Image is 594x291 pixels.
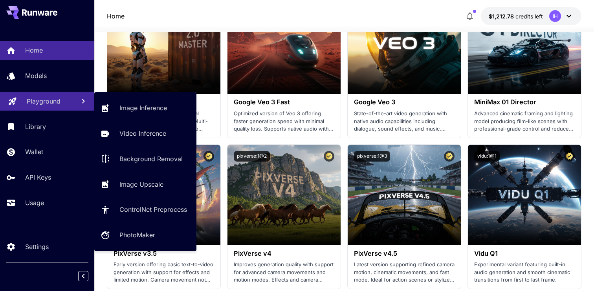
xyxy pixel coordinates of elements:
div: $1,212.78099 [489,12,543,20]
p: Usage [25,198,44,207]
p: PhotoMaker [119,230,155,240]
button: Certified Model – Vetted for best performance and includes a commercial license. [203,151,214,162]
p: Playground [27,96,60,106]
div: IH [549,10,561,22]
p: API Keys [25,173,51,182]
p: Models [25,71,47,80]
p: Image Inference [119,103,167,113]
p: Settings [25,242,49,251]
img: alt [348,145,461,245]
p: Home [25,45,43,55]
a: Image Inference [94,98,196,118]
a: Background Removal [94,149,196,169]
h3: PixVerse v4 [234,250,334,257]
button: Certified Model – Vetted for best performance and includes a commercial license. [564,151,575,162]
p: Latest version supporting refined camera motion, cinematic movements, and fast mode. Ideal for ac... [354,261,455,284]
button: Certified Model – Vetted for best performance and includes a commercial license. [444,151,455,162]
button: vidu:1@1 [474,151,500,162]
p: Optimized version of Veo 3 offering faster generation speed with minimal quality loss. Supports n... [234,110,334,133]
p: Library [25,122,46,131]
p: Video Inference [119,129,166,138]
button: Certified Model – Vetted for best performance and includes a commercial license. [324,151,334,162]
h3: Google Veo 3 [354,98,455,106]
span: $1,212.78 [489,13,515,20]
h3: MiniMax 01 Director [474,98,575,106]
p: State-of-the-art video generation with native audio capabilities including dialogue, sound effect... [354,110,455,133]
p: Advanced cinematic framing and lighting model producing film-like scenes with professional-grade ... [474,110,575,133]
a: Image Upscale [94,175,196,194]
h3: PixVerse v3.5 [114,250,214,257]
p: Image Upscale [119,180,163,189]
button: pixverse:1@2 [234,151,270,162]
div: Collapse sidebar [84,269,94,283]
button: Collapse sidebar [78,271,88,281]
p: ControlNet Preprocess [119,205,187,214]
a: ControlNet Preprocess [94,200,196,219]
img: alt [227,145,341,245]
h3: PixVerse v4.5 [354,250,455,257]
p: Background Removal [119,154,183,164]
nav: breadcrumb [107,11,125,21]
h3: Vidu Q1 [474,250,575,257]
button: $1,212.78099 [481,7,581,25]
p: Early version offering basic text-to-video generation with support for effects and limited motion... [114,261,214,284]
img: alt [468,145,581,245]
h3: Google Veo 3 Fast [234,98,334,106]
p: Home [107,11,125,21]
button: pixverse:1@3 [354,151,390,162]
a: PhotoMaker [94,226,196,245]
a: Video Inference [94,124,196,143]
p: Wallet [25,147,43,156]
p: Experimental variant featuring built-in audio generation and smooth cinematic transitions from fi... [474,261,575,284]
p: Improves generation quality with support for advanced camera movements and motion modes. Effects ... [234,261,334,284]
span: credits left [515,13,543,20]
